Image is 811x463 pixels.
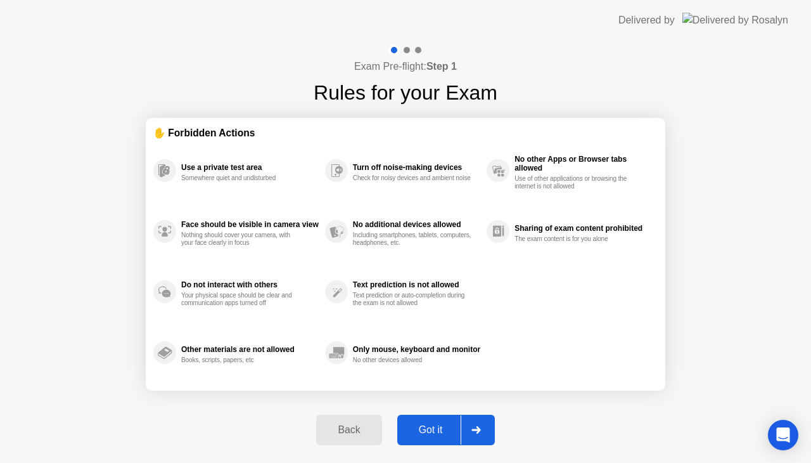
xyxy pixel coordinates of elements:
div: The exam content is for you alone [514,235,634,243]
div: Somewhere quiet and undisturbed [181,174,301,182]
div: Including smartphones, tablets, computers, headphones, etc. [353,231,473,247]
img: Delivered by Rosalyn [682,13,788,27]
b: Step 1 [426,61,457,72]
div: Nothing should cover your camera, with your face clearly in focus [181,231,301,247]
div: Text prediction is not allowed [353,280,480,289]
div: Text prediction or auto-completion during the exam is not allowed [353,292,473,307]
div: ✋ Forbidden Actions [153,126,658,140]
div: Open Intercom Messenger [768,420,798,450]
div: Turn off noise-making devices [353,163,480,172]
div: No other Apps or Browser tabs allowed [514,155,651,173]
div: Your physical space should be clear and communication apps turned off [181,292,301,307]
div: Use of other applications or browsing the internet is not allowed [514,175,634,190]
div: No additional devices allowed [353,220,480,229]
div: Check for noisy devices and ambient noise [353,174,473,182]
div: No other devices allowed [353,356,473,364]
button: Back [316,415,381,445]
h4: Exam Pre-flight: [354,59,457,74]
div: Do not interact with others [181,280,319,289]
h1: Rules for your Exam [314,77,497,108]
div: Use a private test area [181,163,319,172]
div: Books, scripts, papers, etc [181,356,301,364]
div: Back [320,424,378,436]
div: Face should be visible in camera view [181,220,319,229]
div: Sharing of exam content prohibited [514,224,651,233]
div: Other materials are not allowed [181,345,319,354]
div: Delivered by [618,13,675,28]
div: Got it [401,424,461,436]
div: Only mouse, keyboard and monitor [353,345,480,354]
button: Got it [397,415,495,445]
